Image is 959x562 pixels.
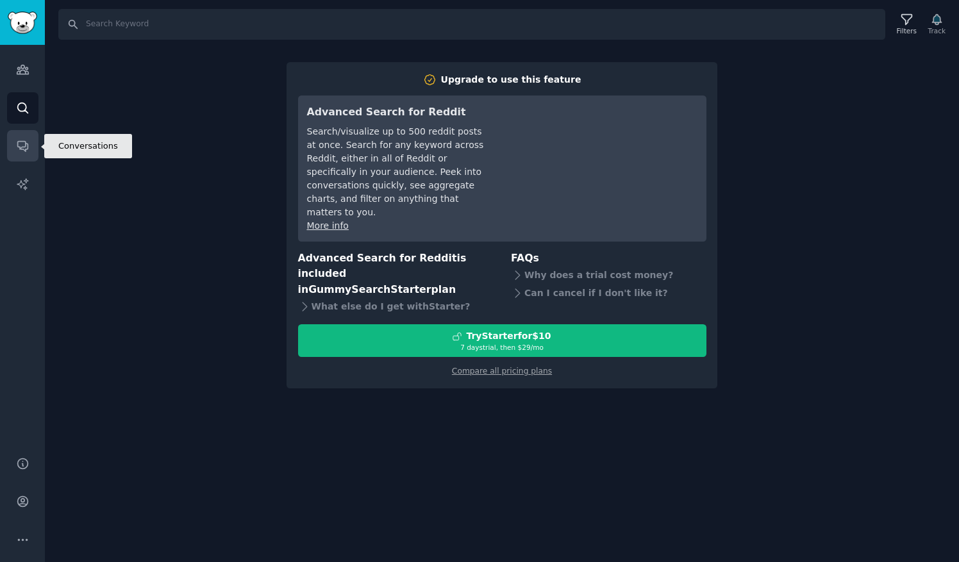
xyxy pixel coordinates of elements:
[8,12,37,34] img: GummySearch logo
[897,26,917,35] div: Filters
[511,284,706,302] div: Can I cancel if I don't like it?
[58,9,885,40] input: Search Keyword
[466,329,551,343] div: Try Starter for $10
[298,324,706,357] button: TryStarterfor$107 daystrial, then $29/mo
[298,297,494,315] div: What else do I get with Starter ?
[307,220,349,231] a: More info
[307,125,487,219] div: Search/visualize up to 500 reddit posts at once. Search for any keyword across Reddit, either in ...
[441,73,581,87] div: Upgrade to use this feature
[505,104,697,201] iframe: YouTube video player
[307,104,487,120] h3: Advanced Search for Reddit
[511,251,706,267] h3: FAQs
[452,367,552,376] a: Compare all pricing plans
[308,283,431,295] span: GummySearch Starter
[511,266,706,284] div: Why does a trial cost money?
[298,251,494,298] h3: Advanced Search for Reddit is included in plan
[299,343,706,352] div: 7 days trial, then $ 29 /mo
